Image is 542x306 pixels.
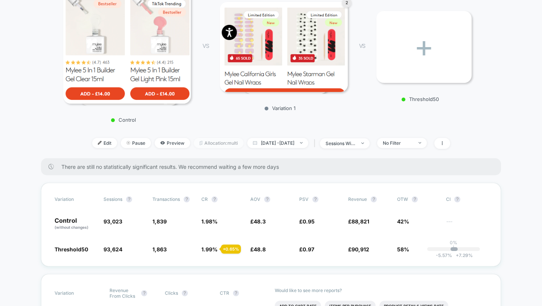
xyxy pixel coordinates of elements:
span: Allocation: multi [194,138,244,148]
span: £ [348,246,369,252]
span: Revenue From Clicks [110,288,137,299]
span: VS [359,43,365,49]
p: 0% [450,240,457,245]
span: --- [446,219,487,230]
button: ? [184,196,190,202]
span: 7.29 % [452,252,473,258]
span: Revenue [348,196,367,202]
img: end [419,142,421,144]
p: Variation 1 [216,105,344,111]
button: ? [126,196,132,202]
img: calendar [253,141,257,145]
p: Threshold50 [373,96,468,102]
span: 1,863 [152,246,167,252]
span: £ [299,218,315,225]
img: rebalance [199,141,202,145]
span: Variation [55,196,96,202]
img: end [361,142,364,144]
div: + 0.65 % [221,245,241,254]
span: 93,023 [104,218,122,225]
img: Variation 1 main [220,2,347,92]
span: CTR [220,290,229,296]
button: ? [412,196,418,202]
span: OTW [397,196,438,202]
span: 1,839 [152,218,167,225]
button: ? [141,290,147,296]
button: ? [312,196,318,202]
span: 48.8 [254,246,266,252]
span: [DATE] - [DATE] [247,138,308,148]
span: Edit [92,138,117,148]
span: Transactions [152,196,180,202]
span: There are still no statistically significant results. We recommend waiting a few more days [61,164,486,170]
span: Sessions [104,196,122,202]
span: Pause [121,138,151,148]
span: 88,821 [352,218,369,225]
span: 58% [397,246,409,252]
p: | [453,245,454,251]
div: + [376,11,472,83]
span: 42% [397,218,409,225]
div: sessions with impression [326,141,356,146]
span: 90,912 [352,246,369,252]
span: AOV [250,196,260,202]
span: 48.3 [254,218,266,225]
span: £ [299,246,314,252]
p: Control [59,117,187,123]
span: | [312,138,320,149]
button: ? [371,196,377,202]
div: No Filter [383,140,413,146]
button: ? [233,290,239,296]
span: Threshold50 [55,246,88,252]
img: end [300,142,303,144]
span: -5.57 % [436,252,452,258]
img: edit [98,141,102,145]
span: 93,624 [104,246,122,252]
span: £ [250,218,266,225]
button: ? [264,196,270,202]
span: £ [348,218,369,225]
span: Preview [155,138,190,148]
span: + [456,252,459,258]
button: ? [212,196,218,202]
span: CR [201,196,208,202]
p: Control [55,217,96,230]
span: (without changes) [55,225,88,229]
span: 1.98 % [201,218,218,225]
button: ? [182,290,188,296]
img: end [126,141,130,145]
button: ? [454,196,460,202]
span: 0.95 [303,218,315,225]
span: CI [446,196,487,202]
span: £ [250,246,266,252]
span: Clicks [165,290,178,296]
p: Would like to see more reports? [275,288,487,293]
span: VS [202,43,209,49]
span: 1.99 % [201,246,218,252]
span: 0.97 [303,246,314,252]
span: Variation [55,288,96,299]
span: PSV [299,196,309,202]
